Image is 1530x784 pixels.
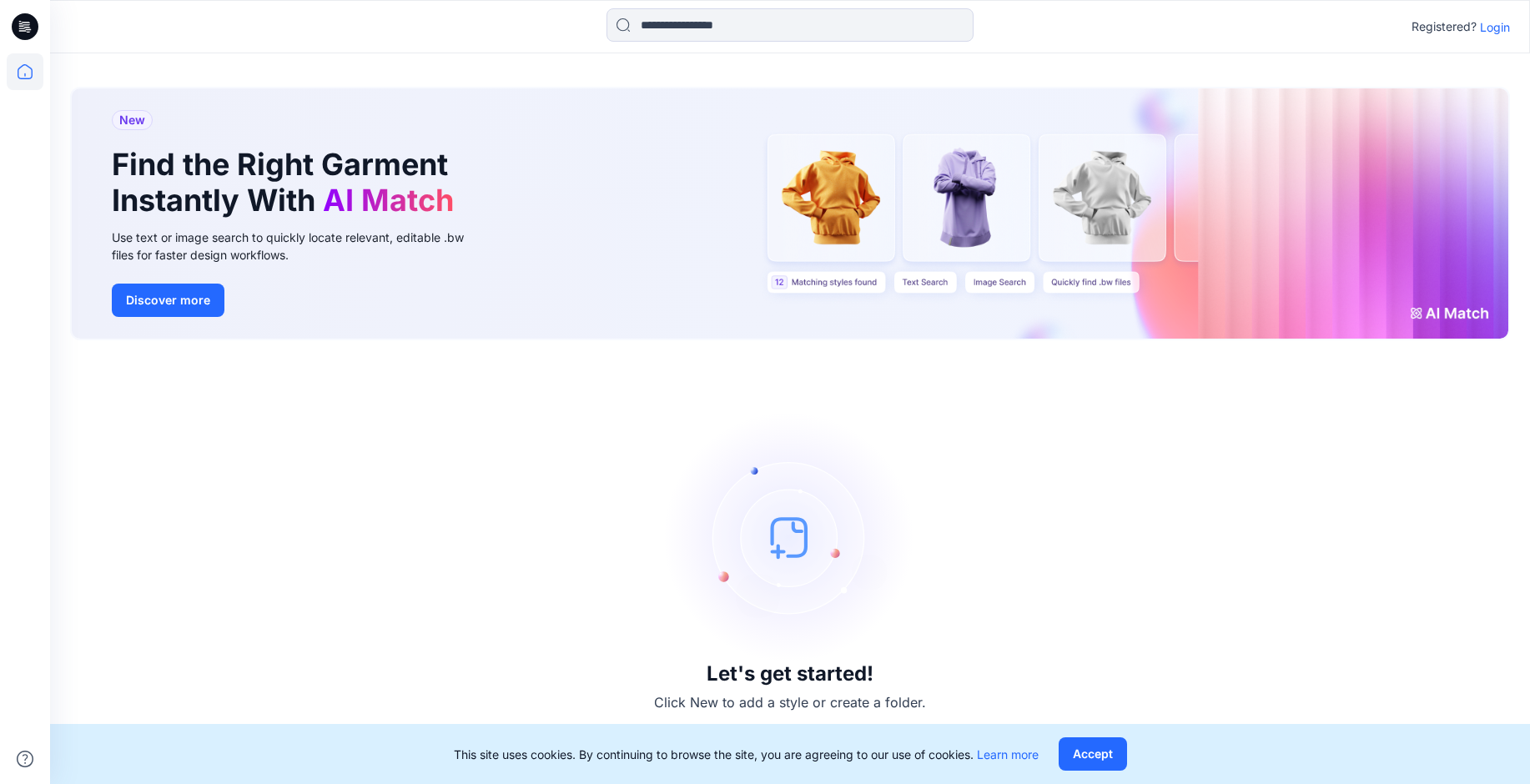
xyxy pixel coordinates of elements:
[454,746,1039,763] p: This site uses cookies. By continuing to browse the site, you are agreeing to our use of cookies.
[119,110,145,130] span: New
[323,182,454,219] span: AI Match
[654,692,926,712] p: Click New to add a style or create a folder.
[112,147,462,219] h1: Find the Right Garment Instantly With
[1480,18,1510,36] p: Login
[1412,17,1477,37] p: Registered?
[707,662,873,686] h3: Let's get started!
[112,229,487,264] div: Use text or image search to quickly locate relevant, editable .bw files for faster design workflows.
[1059,737,1127,771] button: Accept
[112,284,224,317] button: Discover more
[977,747,1039,761] a: Learn more
[665,412,915,662] img: empty-state-image.svg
